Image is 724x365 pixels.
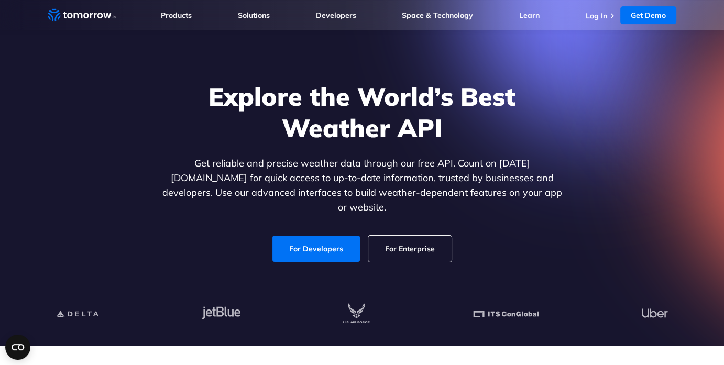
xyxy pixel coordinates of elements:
[48,7,116,23] a: Home link
[316,10,356,20] a: Developers
[368,236,452,262] a: For Enterprise
[272,236,360,262] a: For Developers
[160,81,564,143] h1: Explore the World’s Best Weather API
[160,156,564,215] p: Get reliable and precise weather data through our free API. Count on [DATE][DOMAIN_NAME] for quic...
[586,11,607,20] a: Log In
[5,335,30,360] button: Open CMP widget
[620,6,676,24] a: Get Demo
[402,10,473,20] a: Space & Technology
[238,10,270,20] a: Solutions
[161,10,192,20] a: Products
[519,10,540,20] a: Learn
